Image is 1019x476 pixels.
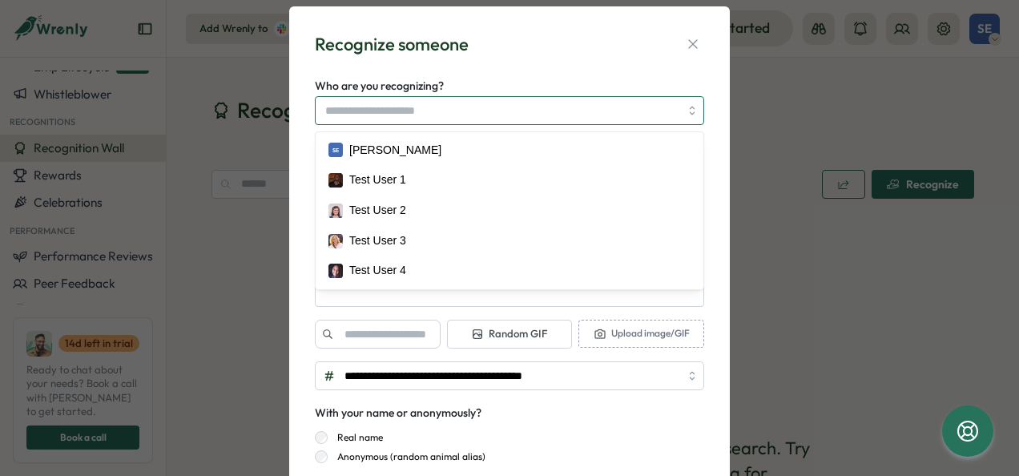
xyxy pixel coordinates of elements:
div: Test User 1 [349,171,406,189]
div: Test User 3 [349,232,406,250]
div: With your name or anonymously? [315,405,481,422]
img: Test User 3 [328,234,343,248]
div: Recognize someone [315,32,469,57]
img: Test User 2 [328,204,343,218]
img: Test User 4 [328,264,343,278]
label: Real name [328,431,383,444]
span: Random GIF [471,327,547,341]
div: Test User 4 [349,262,406,280]
label: Who are you recognizing? [315,78,444,95]
div: [PERSON_NAME] [349,142,441,159]
label: Anonymous (random animal alias) [328,450,485,463]
div: Test User 2 [349,202,406,220]
img: Test User 1 [328,173,343,188]
button: Random GIF [447,320,573,349]
span: SE [332,146,339,155]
